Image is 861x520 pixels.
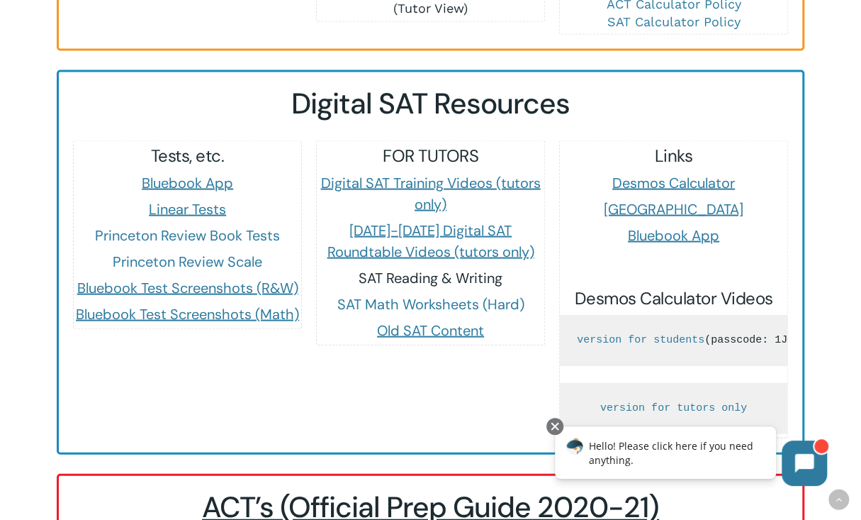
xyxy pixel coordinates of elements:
[113,252,262,270] a: Princeton Review Scale
[577,333,704,345] a: version for students
[142,173,233,192] a: Bluebook App
[95,226,280,244] a: Princeton Review Book Tests
[76,304,299,323] a: Bluebook Test Screenshots (Math)
[317,144,544,167] h5: FOR TUTORS
[327,221,534,260] a: [DATE]-[DATE] Digital SAT Roundtable Videos (tutors only)
[604,199,743,218] a: [GEOGRAPHIC_DATA]
[337,294,524,313] a: SAT Math Worksheets (Hard)
[320,173,540,213] a: Digital SAT Training Videos (tutors only)
[612,173,735,192] a: Desmos Calculator
[560,314,787,365] pre: (passcode: 1JjKqk4* )
[377,321,484,339] a: Old SAT Content
[77,278,298,297] a: Bluebook Test Screenshots (R&W)
[607,13,740,28] a: SAT Calculator Policy
[560,287,787,309] h5: Desmos Calculator Videos
[540,415,841,500] iframe: Chatbot
[73,86,788,121] h2: Digital SAT Resources
[359,268,502,287] a: SAT Reading & Writing
[600,402,747,414] a: version for tutors only
[74,144,300,167] h5: Tests, etc.
[628,226,719,244] a: Bluebook App
[149,199,226,218] a: Linear Tests
[560,144,787,167] h5: Links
